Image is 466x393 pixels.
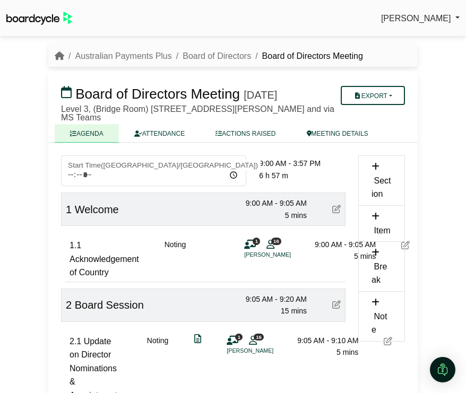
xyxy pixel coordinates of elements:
[232,197,307,209] div: 9:00 AM - 9:05 AM
[381,14,451,23] span: [PERSON_NAME]
[251,49,363,63] li: Board of Directors Meeting
[281,307,307,315] span: 15 mins
[235,334,243,340] span: 1
[372,312,387,335] span: Note
[244,89,277,101] div: [DATE]
[200,124,291,143] a: ACTIONS RAISED
[70,337,81,346] span: 2.1
[254,334,264,340] span: 16
[165,239,186,280] div: Noting
[372,176,391,199] span: Section
[341,86,405,105] button: Export
[374,226,390,235] span: Item
[66,204,72,215] span: 1
[75,299,144,311] span: Board Session
[70,241,81,250] span: 1.1
[183,51,251,60] a: Board of Directors
[75,86,240,102] span: Board of Directors Meeting
[119,124,200,143] a: ATTENDANCE
[271,238,281,244] span: 16
[301,239,376,250] div: 9:00 AM - 9:05 AM
[6,12,72,25] img: BoardcycleBlackGreen-aaafeed430059cb809a45853b8cf6d952af9d84e6e89e1f1685b34bfd5cb7d64.svg
[372,262,387,285] span: Break
[66,299,72,311] span: 2
[284,335,358,346] div: 9:05 AM - 9:10 AM
[244,250,324,259] li: [PERSON_NAME]
[75,51,171,60] a: Australian Payments Plus
[291,124,384,143] a: MEETING DETAILS
[55,124,119,143] a: AGENDA
[259,158,346,169] div: 9:00 AM - 3:57 PM
[61,104,334,122] span: Level 3, (Bridge Room) [STREET_ADDRESS][PERSON_NAME] and via MS Teams
[381,12,460,25] a: [PERSON_NAME]
[253,238,260,244] span: 1
[354,252,376,260] span: 5 mins
[232,293,307,305] div: 9:05 AM - 9:20 AM
[70,255,139,277] span: Acknowledgement of Country
[75,204,119,215] span: Welcome
[430,357,455,382] div: Open Intercom Messenger
[227,346,306,355] li: [PERSON_NAME]
[336,348,358,356] span: 5 mins
[259,171,288,180] span: 6 h 57 m
[55,49,363,63] nav: breadcrumb
[285,211,307,220] span: 5 mins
